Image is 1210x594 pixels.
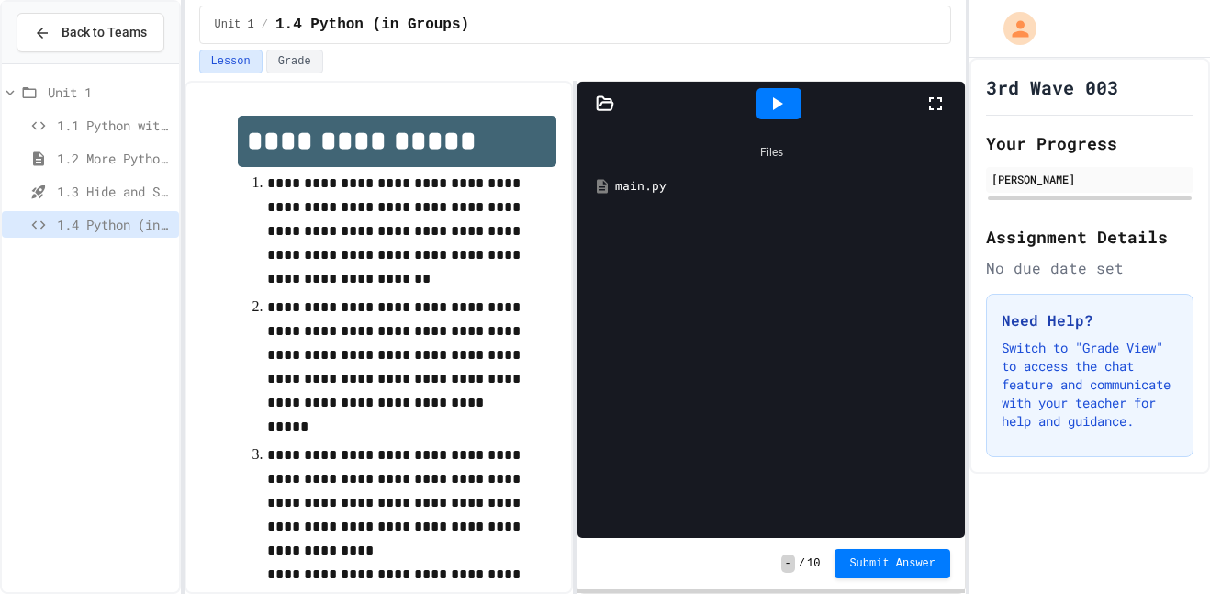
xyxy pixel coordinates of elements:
button: Submit Answer [835,549,950,578]
span: 1.1 Python with Turtle [57,116,172,135]
div: No due date set [986,257,1193,279]
p: Switch to "Grade View" to access the chat feature and communicate with your teacher for help and ... [1002,339,1178,431]
button: Grade [266,50,323,73]
div: My Account [984,7,1041,50]
h3: Need Help? [1002,309,1178,331]
span: Back to Teams [62,23,147,42]
span: 10 [807,556,820,571]
span: Unit 1 [48,83,172,102]
span: / [262,17,268,32]
span: - [781,555,795,573]
div: Files [587,135,956,170]
span: / [799,556,805,571]
span: 1.2 More Python (using Turtle) [57,149,172,168]
h1: 3rd Wave 003 [986,74,1118,100]
button: Back to Teams [17,13,164,52]
span: 1.4 Python (in Groups) [57,215,172,234]
div: main.py [615,177,954,196]
h2: Assignment Details [986,224,1193,250]
span: Submit Answer [849,556,936,571]
span: Unit 1 [215,17,254,32]
span: 1.3 Hide and Seek [57,182,172,201]
h2: Your Progress [986,130,1193,156]
button: Lesson [199,50,263,73]
div: [PERSON_NAME] [992,171,1188,187]
span: 1.4 Python (in Groups) [275,14,469,36]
